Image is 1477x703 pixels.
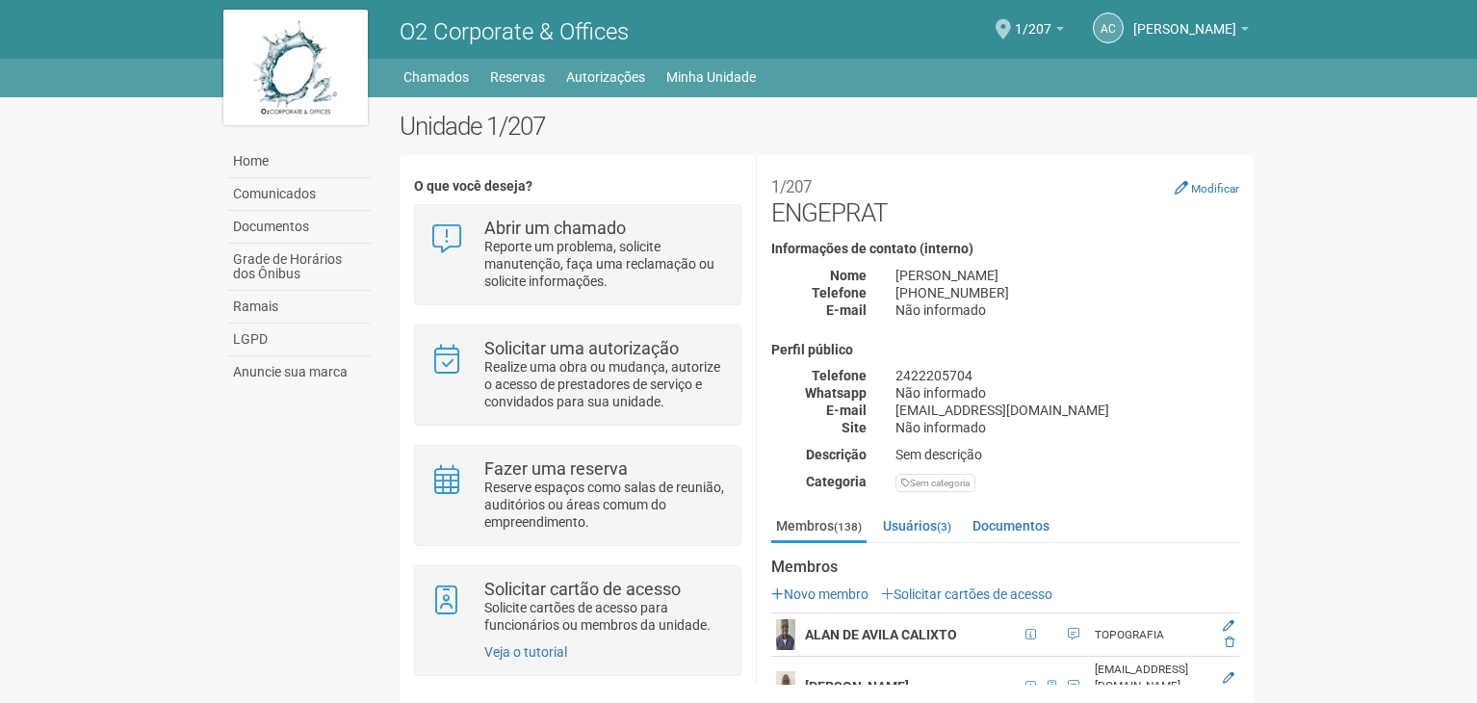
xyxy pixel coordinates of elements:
[223,10,368,125] img: logo.jpg
[881,586,1052,602] a: Solicitar cartões de acesso
[1095,627,1213,643] div: TOPOGRAFIA
[771,177,812,196] small: 1/207
[1223,619,1234,633] a: Editar membro
[566,64,645,91] a: Autorizações
[414,179,740,194] h4: O que você deseja?
[771,586,868,602] a: Novo membro
[403,64,469,91] a: Chamados
[806,447,867,462] strong: Descrição
[484,579,681,599] strong: Solicitar cartão de acesso
[429,581,725,634] a: Solicitar cartão de acesso Solicite cartões de acesso para funcionários ou membros da unidade.
[881,402,1254,419] div: [EMAIL_ADDRESS][DOMAIN_NAME]
[228,291,371,324] a: Ramais
[228,145,371,178] a: Home
[1015,3,1051,37] span: 1/207
[771,559,1239,576] strong: Membros
[228,211,371,244] a: Documentos
[881,384,1254,402] div: Não informado
[484,338,679,358] strong: Solicitar uma autorização
[400,112,1254,141] h2: Unidade 1/207
[429,460,725,531] a: Fazer uma reserva Reserve espaços como salas de reunião, auditórios ou áreas comum do empreendime...
[484,458,628,479] strong: Fazer uma reserva
[400,18,629,45] span: O2 Corporate & Offices
[429,340,725,410] a: Solicitar uma autorização Realize uma obra ou mudança, autorize o acesso de prestadores de serviç...
[1175,180,1239,195] a: Modificar
[771,343,1239,357] h4: Perfil público
[812,285,867,300] strong: Telefone
[842,420,867,435] strong: Site
[805,679,909,694] strong: [PERSON_NAME]
[490,64,545,91] a: Reservas
[484,479,726,531] p: Reserve espaços como salas de reunião, auditórios ou áreas comum do empreendimento.
[1093,13,1124,43] a: AC
[484,644,567,660] a: Veja o tutorial
[812,368,867,383] strong: Telefone
[429,220,725,290] a: Abrir um chamado Reporte um problema, solicite manutenção, faça uma reclamação ou solicite inform...
[826,403,867,418] strong: E-mail
[484,358,726,410] p: Realize uma obra ou mudança, autorize o acesso de prestadores de serviço e convidados para sua un...
[1015,24,1064,39] a: 1/207
[881,419,1254,436] div: Não informado
[881,284,1254,301] div: [PHONE_NUMBER]
[228,356,371,388] a: Anuncie sua marca
[771,242,1239,256] h4: Informações de contato (interno)
[881,267,1254,284] div: [PERSON_NAME]
[878,511,956,540] a: Usuários(3)
[834,520,862,534] small: (138)
[228,244,371,291] a: Grade de Horários dos Ônibus
[937,520,951,534] small: (3)
[830,268,867,283] strong: Nome
[484,599,726,634] p: Solicite cartões de acesso para funcionários ou membros da unidade.
[968,511,1054,540] a: Documentos
[826,302,867,318] strong: E-mail
[666,64,756,91] a: Minha Unidade
[1095,662,1213,694] div: [EMAIL_ADDRESS][DOMAIN_NAME]
[776,671,795,702] img: user.png
[881,446,1254,463] div: Sem descrição
[1133,24,1249,39] a: [PERSON_NAME]
[771,169,1239,227] h2: ENGEPRAT
[881,301,1254,319] div: Não informado
[1225,636,1234,649] a: Excluir membro
[776,619,795,650] img: user.png
[805,627,957,642] strong: ALAN DE AVILA CALIXTO
[228,178,371,211] a: Comunicados
[771,511,867,543] a: Membros(138)
[1133,3,1236,37] span: Andréa Cunha
[1191,182,1239,195] small: Modificar
[1223,671,1234,685] a: Editar membro
[805,385,867,401] strong: Whatsapp
[228,324,371,356] a: LGPD
[881,367,1254,384] div: 2422205704
[484,238,726,290] p: Reporte um problema, solicite manutenção, faça uma reclamação ou solicite informações.
[806,474,867,489] strong: Categoria
[484,218,626,238] strong: Abrir um chamado
[895,474,975,492] div: Sem categoria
